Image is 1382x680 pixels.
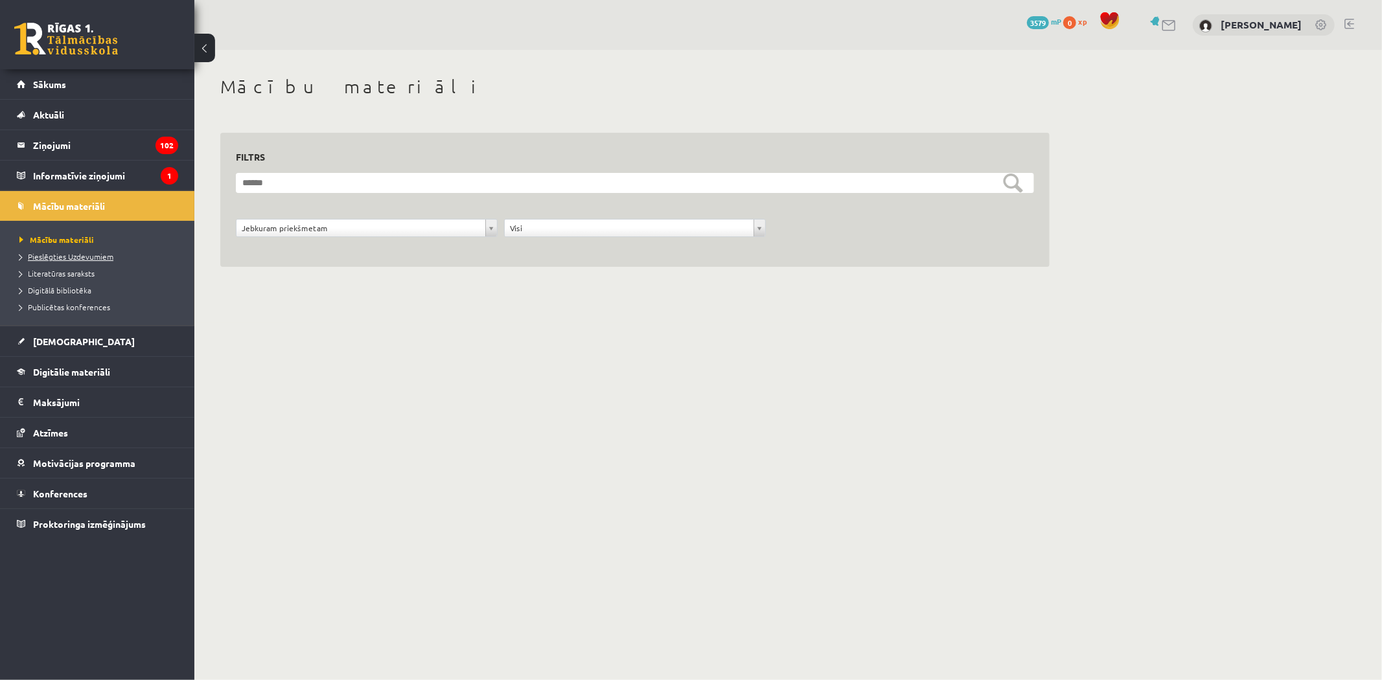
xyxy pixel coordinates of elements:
[19,285,91,295] span: Digitālā bibliotēka
[33,457,135,469] span: Motivācijas programma
[33,130,178,160] legend: Ziņojumi
[19,251,181,262] a: Pieslēgties Uzdevumiem
[236,220,497,236] a: Jebkuram priekšmetam
[1027,16,1049,29] span: 3579
[17,100,178,130] a: Aktuāli
[17,130,178,160] a: Ziņojumi102
[17,161,178,190] a: Informatīvie ziņojumi1
[19,234,181,245] a: Mācību materiāli
[510,220,748,236] span: Visi
[1051,16,1061,27] span: mP
[1027,16,1061,27] a: 3579 mP
[33,109,64,120] span: Aktuāli
[1063,16,1093,27] a: 0 xp
[19,251,113,262] span: Pieslēgties Uzdevumiem
[33,200,105,212] span: Mācību materiāli
[17,357,178,387] a: Digitālie materiāli
[33,387,178,417] legend: Maksājumi
[505,220,765,236] a: Visi
[155,137,178,154] i: 102
[1063,16,1076,29] span: 0
[17,387,178,417] a: Maksājumi
[17,448,178,478] a: Motivācijas programma
[17,509,178,539] a: Proktoringa izmēģinājums
[17,418,178,448] a: Atzīmes
[33,161,178,190] legend: Informatīvie ziņojumi
[19,301,181,313] a: Publicētas konferences
[17,191,178,221] a: Mācību materiāli
[17,69,178,99] a: Sākums
[19,284,181,296] a: Digitālā bibliotēka
[17,479,178,508] a: Konferences
[161,167,178,185] i: 1
[19,302,110,312] span: Publicētas konferences
[33,427,68,438] span: Atzīmes
[33,366,110,378] span: Digitālie materiāli
[33,488,87,499] span: Konferences
[17,326,178,356] a: [DEMOGRAPHIC_DATA]
[19,267,181,279] a: Literatūras saraksts
[1221,18,1302,31] a: [PERSON_NAME]
[1078,16,1087,27] span: xp
[14,23,118,55] a: Rīgas 1. Tālmācības vidusskola
[19,268,95,278] span: Literatūras saraksts
[33,518,146,530] span: Proktoringa izmēģinājums
[33,335,135,347] span: [DEMOGRAPHIC_DATA]
[19,234,94,245] span: Mācību materiāli
[220,76,1050,98] h1: Mācību materiāli
[33,78,66,90] span: Sākums
[1199,19,1212,32] img: Kārlis Bergs
[242,220,480,236] span: Jebkuram priekšmetam
[236,148,1019,166] h3: Filtrs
